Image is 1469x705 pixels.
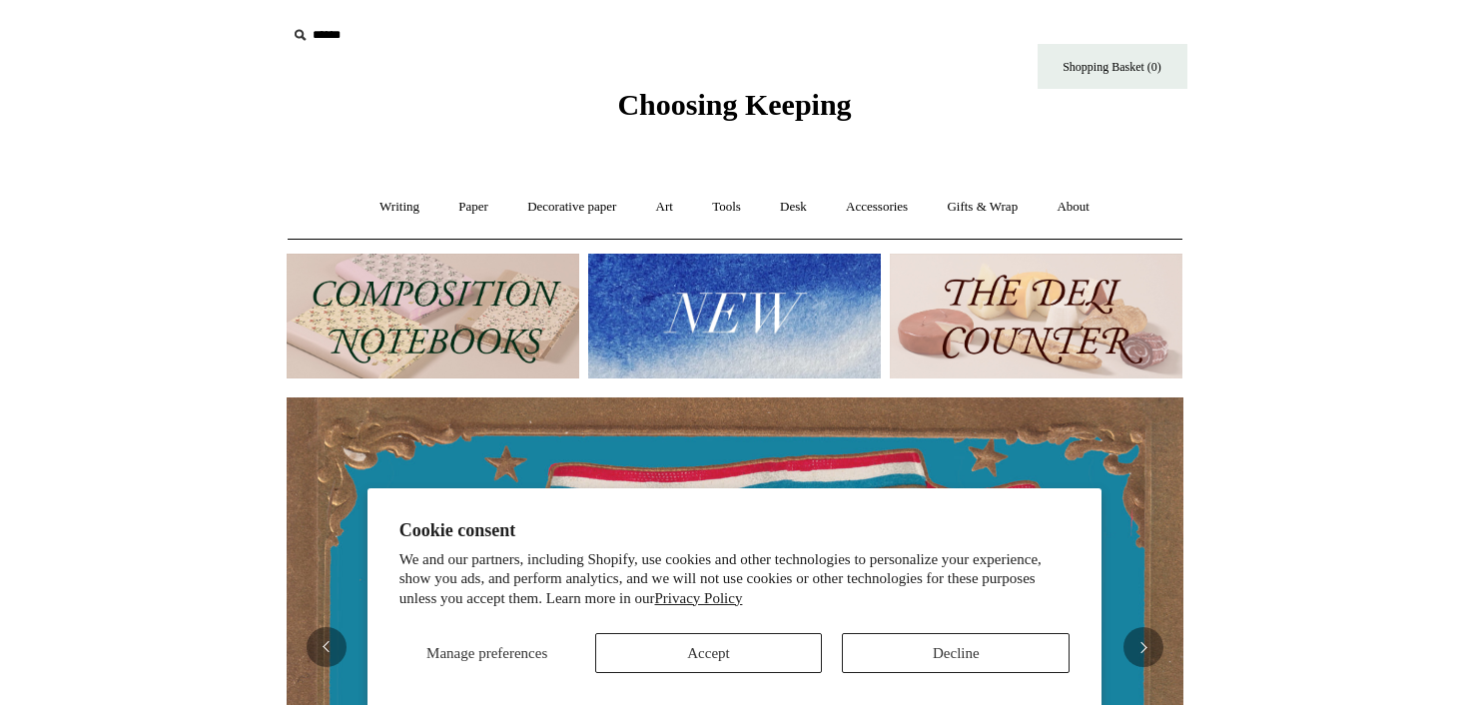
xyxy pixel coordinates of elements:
img: 202302 Composition ledgers.jpg__PID:69722ee6-fa44-49dd-a067-31375e5d54ec [287,254,579,378]
span: Choosing Keeping [617,88,851,121]
button: Decline [842,633,1070,673]
h2: Cookie consent [399,520,1071,541]
a: Privacy Policy [655,590,743,606]
a: About [1039,181,1107,234]
a: Gifts & Wrap [929,181,1036,234]
a: Decorative paper [509,181,634,234]
a: Writing [362,181,437,234]
a: Shopping Basket (0) [1038,44,1187,89]
a: Art [638,181,691,234]
a: Choosing Keeping [617,104,851,118]
img: New.jpg__PID:f73bdf93-380a-4a35-bcfe-7823039498e1 [588,254,881,378]
p: We and our partners, including Shopify, use cookies and other technologies to personalize your ex... [399,550,1071,609]
a: Desk [762,181,825,234]
button: Manage preferences [399,633,575,673]
button: Previous [307,627,347,667]
a: Paper [440,181,506,234]
a: Tools [694,181,759,234]
button: Next [1123,627,1163,667]
img: The Deli Counter [890,254,1182,378]
button: Accept [595,633,823,673]
a: Accessories [828,181,926,234]
span: Manage preferences [426,645,547,661]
